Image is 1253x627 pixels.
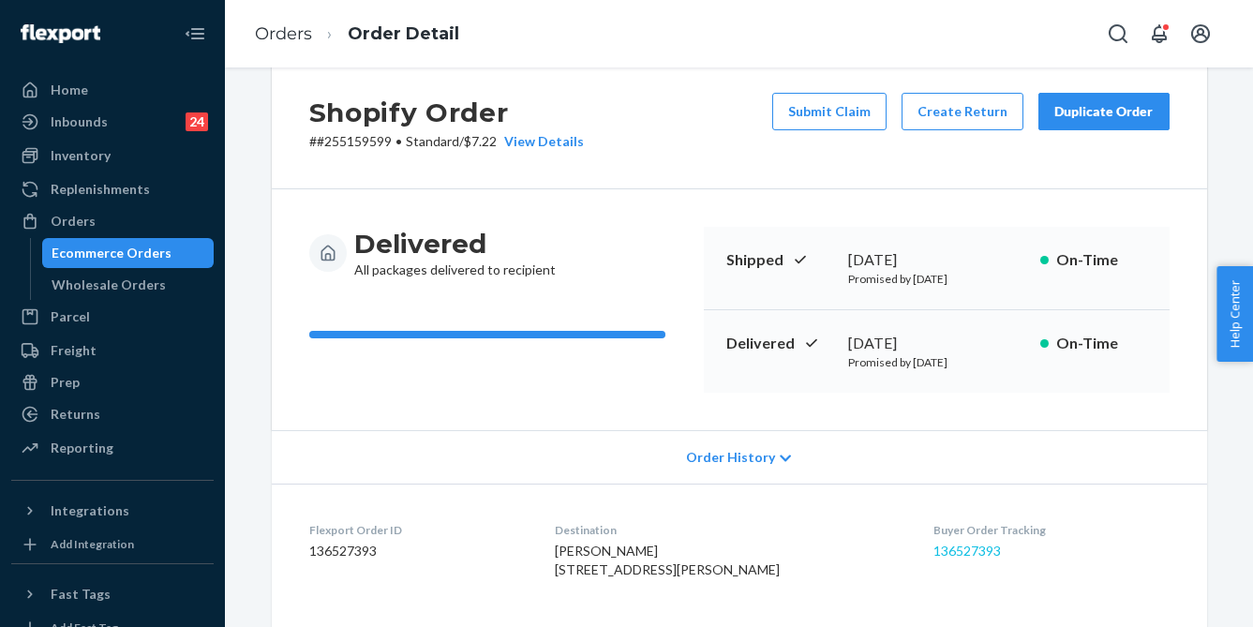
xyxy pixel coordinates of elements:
a: Order Detail [348,23,459,44]
dt: Flexport Order ID [309,522,526,538]
p: Promised by [DATE] [848,354,1025,370]
span: [PERSON_NAME] [STREET_ADDRESS][PERSON_NAME] [555,543,780,577]
div: Inventory [51,146,111,165]
p: On-Time [1056,249,1147,271]
img: Flexport logo [21,24,100,43]
div: Duplicate Order [1054,102,1154,121]
div: All packages delivered to recipient [354,227,556,279]
button: Fast Tags [11,579,214,609]
button: Open notifications [1141,15,1178,52]
button: Create Return [902,93,1023,130]
p: Promised by [DATE] [848,271,1025,287]
div: Inbounds [51,112,108,131]
a: Ecommerce Orders [42,238,215,268]
div: 24 [186,112,208,131]
span: • [395,133,402,149]
div: Integrations [51,501,129,520]
a: Reporting [11,433,214,463]
div: Add Integration [51,536,134,552]
div: Wholesale Orders [52,276,166,294]
div: Parcel [51,307,90,326]
div: Returns [51,405,100,424]
p: Delivered [726,333,833,354]
a: Parcel [11,302,214,332]
p: Shipped [726,249,833,271]
a: Orders [11,206,214,236]
button: Help Center [1216,266,1253,362]
a: Prep [11,367,214,397]
div: Replenishments [51,180,150,199]
button: Integrations [11,496,214,526]
ol: breadcrumbs [240,7,474,62]
span: Standard [406,133,459,149]
dt: Destination [555,522,903,538]
a: Inventory [11,141,214,171]
button: Open account menu [1182,15,1219,52]
span: Order History [686,448,775,467]
a: Returns [11,399,214,429]
a: Add Integration [11,533,214,556]
button: Open Search Box [1099,15,1137,52]
div: Reporting [51,439,113,457]
dt: Buyer Order Tracking [933,522,1170,538]
div: Prep [51,373,80,392]
button: Close Navigation [176,15,214,52]
div: [DATE] [848,249,1025,271]
div: Fast Tags [51,585,111,604]
div: Ecommerce Orders [52,244,172,262]
div: [DATE] [848,333,1025,354]
p: # #255159599 / $7.22 [309,132,584,151]
a: Freight [11,336,214,366]
a: Wholesale Orders [42,270,215,300]
p: On-Time [1056,333,1147,354]
a: 136527393 [933,543,1001,559]
h3: Delivered [354,227,556,261]
button: Submit Claim [772,93,887,130]
a: Replenishments [11,174,214,204]
a: Orders [255,23,312,44]
dd: 136527393 [309,542,526,560]
a: Inbounds24 [11,107,214,137]
a: Home [11,75,214,105]
button: View Details [497,132,584,151]
div: Freight [51,341,97,360]
button: Duplicate Order [1038,93,1170,130]
h2: Shopify Order [309,93,584,132]
div: Home [51,81,88,99]
div: Orders [51,212,96,231]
